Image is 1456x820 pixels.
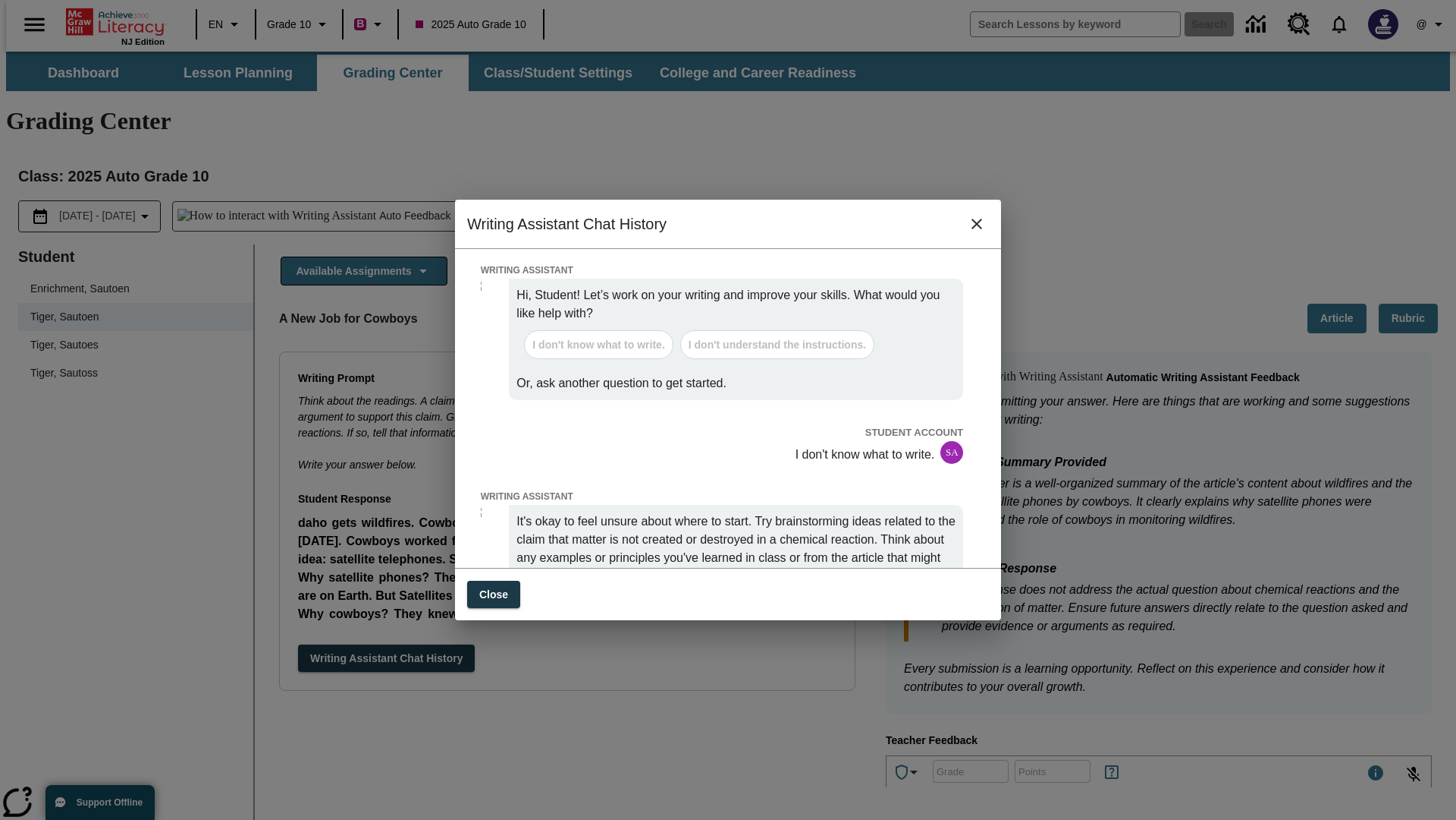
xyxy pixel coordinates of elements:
[516,286,955,323] p: Hi, Student! Let’s work on your writing and improve your skills. What would you like help with?
[469,505,514,526] img: Writing Assistant icon
[481,424,964,441] p: STUDENT ACCOUNT
[6,12,221,26] body: Type your response here.
[455,200,1001,249] h2: Writing Assistant Chat History
[481,262,964,279] p: WRITING ASSISTANT
[940,441,963,464] div: SA
[469,279,514,300] img: Writing Assistant icon
[481,488,964,505] p: WRITING ASSISTANT
[516,323,882,367] div: Default questions for Users
[516,512,955,622] p: It's okay to feel unsure about where to start. Try brainstorming ideas related to the claim that ...
[467,581,520,609] button: Close
[965,212,989,236] button: close
[795,446,935,464] p: I don't know what to write.
[516,374,955,393] p: Or, ask another question to get started.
